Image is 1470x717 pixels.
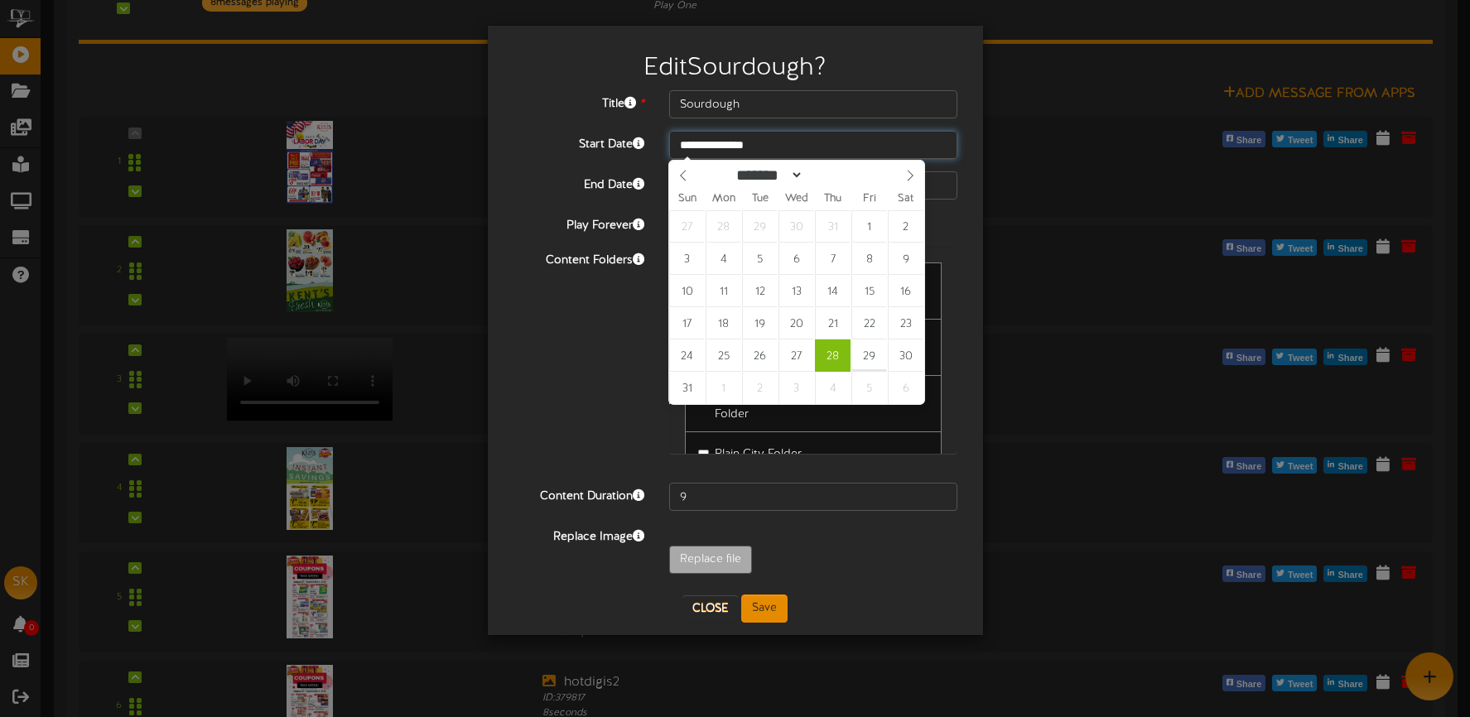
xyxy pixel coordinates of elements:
[888,194,924,205] span: Sat
[742,339,778,372] span: August 26, 2025
[851,372,887,404] span: September 5, 2025
[669,210,705,243] span: July 27, 2025
[815,307,851,339] span: August 21, 2025
[669,194,706,205] span: Sun
[706,372,741,404] span: September 1, 2025
[706,194,742,205] span: Mon
[669,483,958,511] input: 15
[715,448,802,460] span: Plain City Folder
[669,243,705,275] span: August 3, 2025
[500,212,657,234] label: Play Forever
[669,90,958,118] input: Title
[500,483,657,505] label: Content Duration
[778,210,814,243] span: July 30, 2025
[815,194,851,205] span: Thu
[778,372,814,404] span: September 3, 2025
[778,243,814,275] span: August 6, 2025
[815,275,851,307] span: August 14, 2025
[742,194,778,205] span: Tue
[682,595,738,622] button: Close
[851,275,887,307] span: August 15, 2025
[742,210,778,243] span: July 29, 2025
[851,339,887,372] span: August 29, 2025
[742,275,778,307] span: August 12, 2025
[742,372,778,404] span: September 2, 2025
[669,307,705,339] span: August 17, 2025
[803,166,863,184] input: Year
[669,372,705,404] span: August 31, 2025
[500,90,657,113] label: Title
[500,131,657,153] label: Start Date
[851,194,888,205] span: Fri
[778,275,814,307] span: August 13, 2025
[742,307,778,339] span: August 19, 2025
[778,339,814,372] span: August 27, 2025
[669,275,705,307] span: August 10, 2025
[706,339,741,372] span: August 25, 2025
[513,55,958,82] h2: Edit Sourdough ?
[851,243,887,275] span: August 8, 2025
[500,523,657,546] label: Replace Image
[815,339,851,372] span: August 28, 2025
[888,210,923,243] span: August 2, 2025
[500,171,657,194] label: End Date
[888,307,923,339] span: August 23, 2025
[888,339,923,372] span: August 30, 2025
[888,372,923,404] span: September 6, 2025
[815,210,851,243] span: July 31, 2025
[706,307,741,339] span: August 18, 2025
[851,210,887,243] span: August 1, 2025
[815,243,851,275] span: August 7, 2025
[815,372,851,404] span: September 4, 2025
[698,450,709,460] input: Plain City Folder
[888,243,923,275] span: August 9, 2025
[778,194,815,205] span: Wed
[706,210,741,243] span: July 28, 2025
[669,339,705,372] span: August 24, 2025
[741,594,788,623] button: Save
[706,275,741,307] span: August 11, 2025
[706,243,741,275] span: August 4, 2025
[888,275,923,307] span: August 16, 2025
[742,243,778,275] span: August 5, 2025
[851,307,887,339] span: August 22, 2025
[500,247,657,269] label: Content Folders
[778,307,814,339] span: August 20, 2025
